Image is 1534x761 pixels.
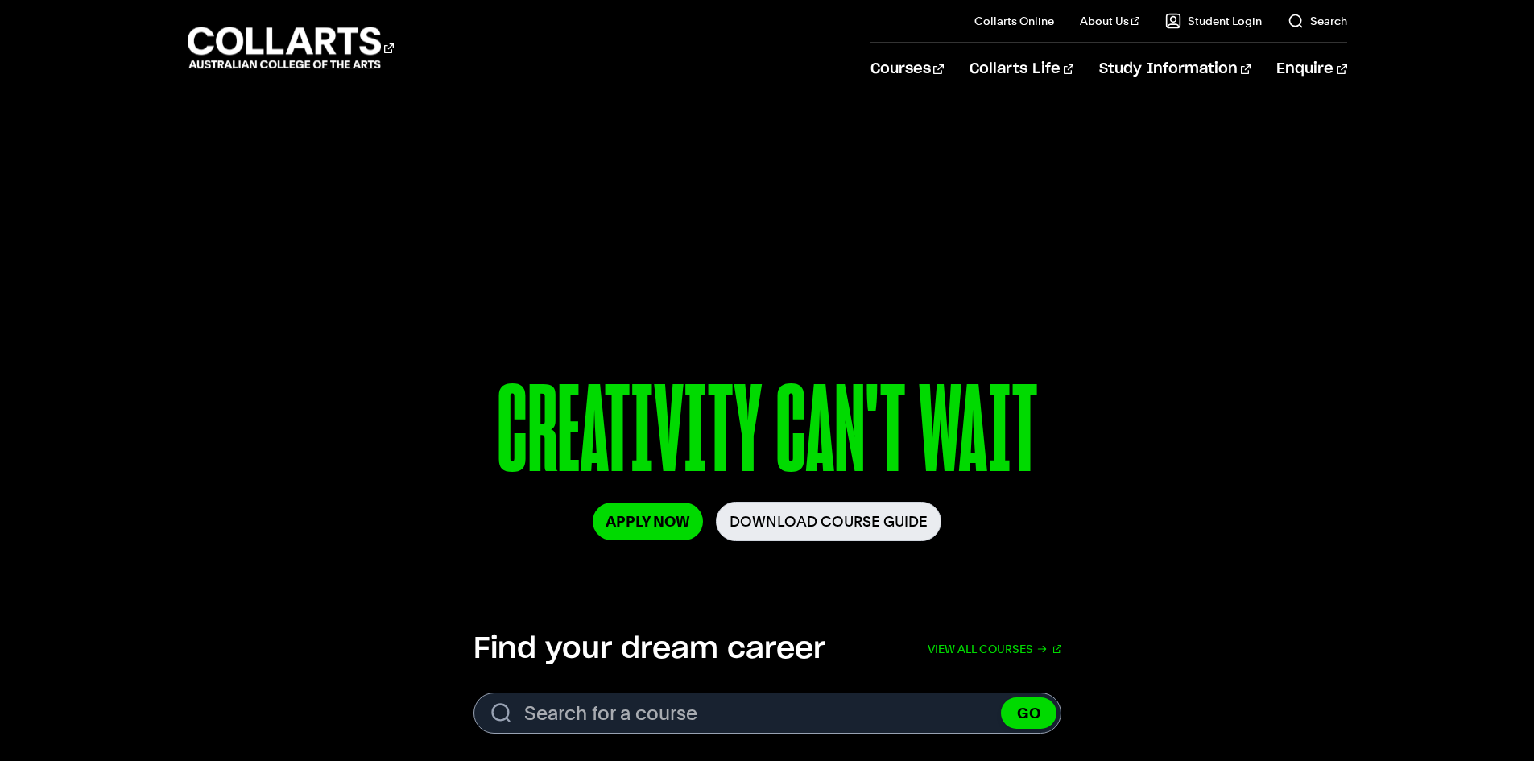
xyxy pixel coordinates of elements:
a: Collarts Online [974,13,1054,29]
a: Courses [870,43,944,96]
a: View all courses [928,631,1061,667]
form: Search [473,693,1061,734]
div: Go to homepage [188,25,394,71]
a: Download Course Guide [716,502,941,541]
a: Student Login [1165,13,1262,29]
p: CREATIVITY CAN'T WAIT [317,369,1216,502]
a: About Us [1080,13,1139,29]
a: Enquire [1276,43,1346,96]
a: Apply Now [593,503,703,540]
input: Search for a course [473,693,1061,734]
a: Collarts Life [970,43,1073,96]
h2: Find your dream career [473,631,825,667]
button: GO [1001,697,1056,729]
a: Study Information [1099,43,1251,96]
a: Search [1288,13,1347,29]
